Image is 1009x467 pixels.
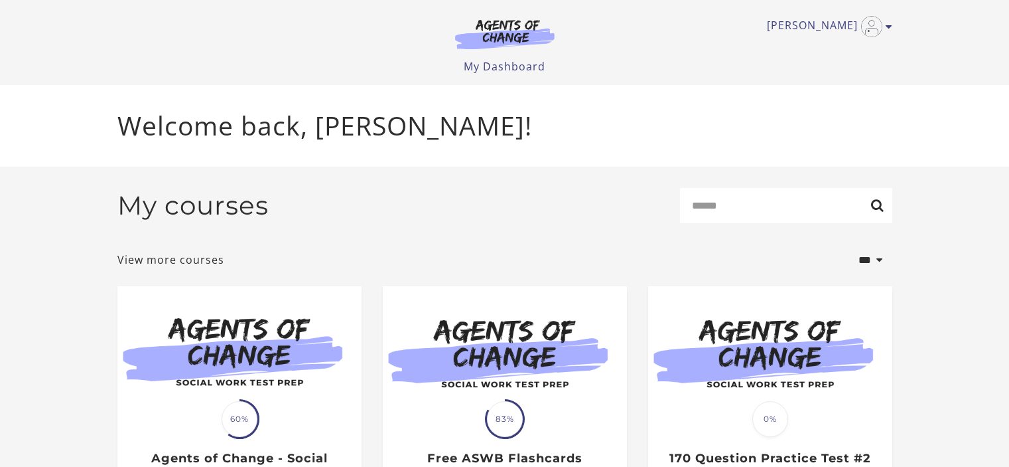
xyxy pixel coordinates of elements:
span: 60% [222,401,257,437]
img: Agents of Change Logo [441,19,569,49]
a: My Dashboard [464,59,545,74]
h3: Free ASWB Flashcards [397,451,612,466]
span: 0% [752,401,788,437]
p: Welcome back, [PERSON_NAME]! [117,106,892,145]
h3: 170 Question Practice Test #2 [662,451,878,466]
h2: My courses [117,190,269,221]
a: Toggle menu [767,16,886,37]
a: View more courses [117,252,224,268]
span: 83% [487,401,523,437]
